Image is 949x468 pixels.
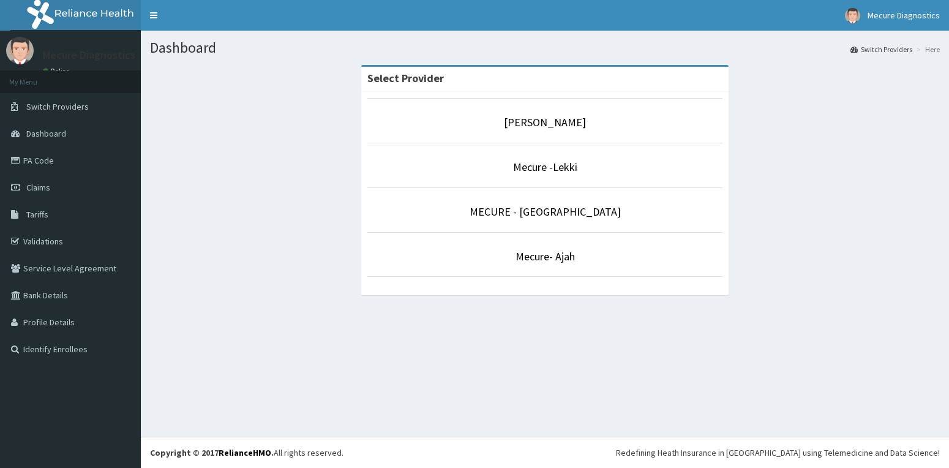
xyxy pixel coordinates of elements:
span: Tariffs [26,209,48,220]
a: Online [43,67,72,75]
a: MECURE - [GEOGRAPHIC_DATA] [470,205,621,219]
h1: Dashboard [150,40,940,56]
a: Mecure- Ajah [516,249,575,263]
span: Switch Providers [26,101,89,112]
strong: Select Provider [367,71,444,85]
a: RelianceHMO [219,447,271,458]
span: Dashboard [26,128,66,139]
img: User Image [845,8,860,23]
strong: Copyright © 2017 . [150,447,274,458]
p: Mecure Diagnostics [43,50,135,61]
div: Redefining Heath Insurance in [GEOGRAPHIC_DATA] using Telemedicine and Data Science! [616,447,940,459]
a: Switch Providers [850,44,912,55]
footer: All rights reserved. [141,437,949,468]
img: User Image [6,37,34,64]
a: Mecure -Lekki [513,160,577,174]
li: Here [913,44,940,55]
a: [PERSON_NAME] [504,115,586,129]
span: Mecure Diagnostics [868,10,940,21]
span: Claims [26,182,50,193]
